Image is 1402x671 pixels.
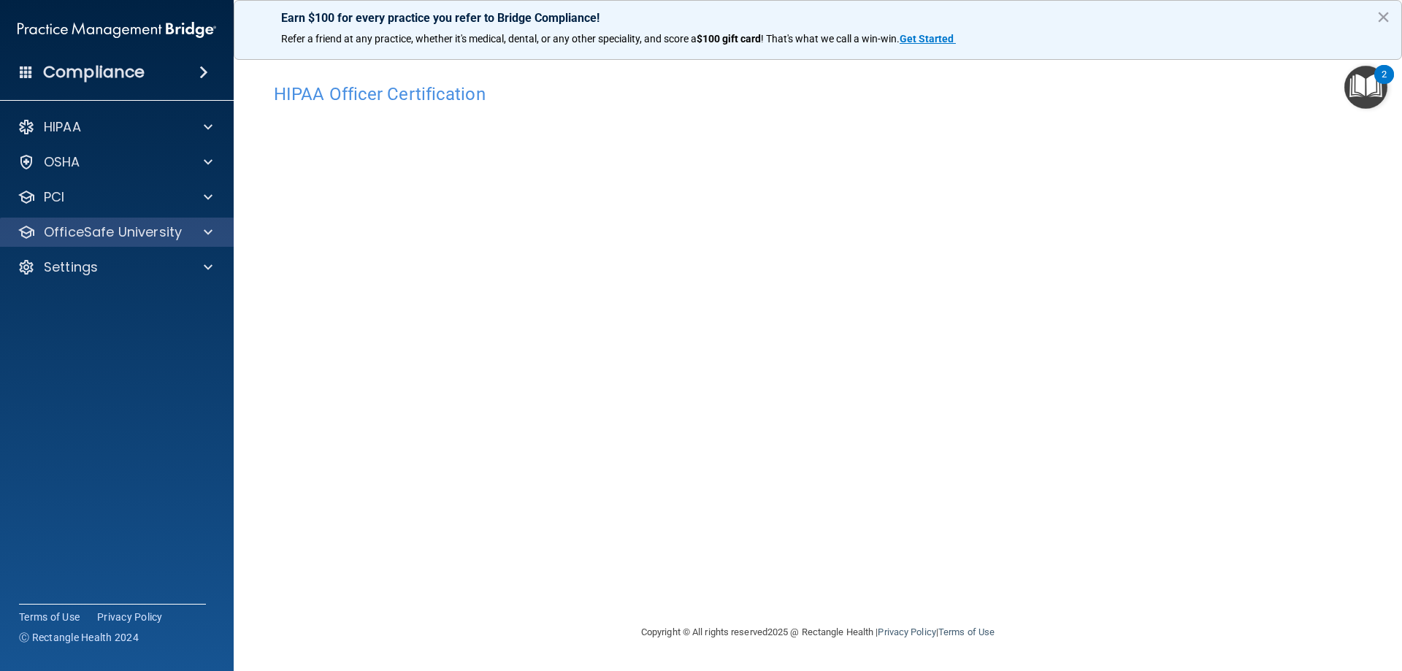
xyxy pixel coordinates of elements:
[43,62,145,83] h4: Compliance
[44,188,64,206] p: PCI
[551,609,1084,656] div: Copyright © All rights reserved 2025 @ Rectangle Health | |
[938,626,995,637] a: Terms of Use
[1382,74,1387,93] div: 2
[44,118,81,136] p: HIPAA
[900,33,954,45] strong: Get Started
[44,258,98,276] p: Settings
[44,223,182,241] p: OfficeSafe University
[761,33,900,45] span: ! That's what we call a win-win.
[18,153,212,171] a: OSHA
[878,626,935,637] a: Privacy Policy
[18,188,212,206] a: PCI
[274,112,1362,586] iframe: hipaa-training
[274,85,1362,104] h4: HIPAA Officer Certification
[18,118,212,136] a: HIPAA
[1344,66,1387,109] button: Open Resource Center, 2 new notifications
[19,610,80,624] a: Terms of Use
[1376,5,1390,28] button: Close
[18,223,212,241] a: OfficeSafe University
[281,11,1355,25] p: Earn $100 for every practice you refer to Bridge Compliance!
[18,15,216,45] img: PMB logo
[44,153,80,171] p: OSHA
[697,33,761,45] strong: $100 gift card
[281,33,697,45] span: Refer a friend at any practice, whether it's medical, dental, or any other speciality, and score a
[97,610,163,624] a: Privacy Policy
[18,258,212,276] a: Settings
[900,33,956,45] a: Get Started
[19,630,139,645] span: Ⓒ Rectangle Health 2024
